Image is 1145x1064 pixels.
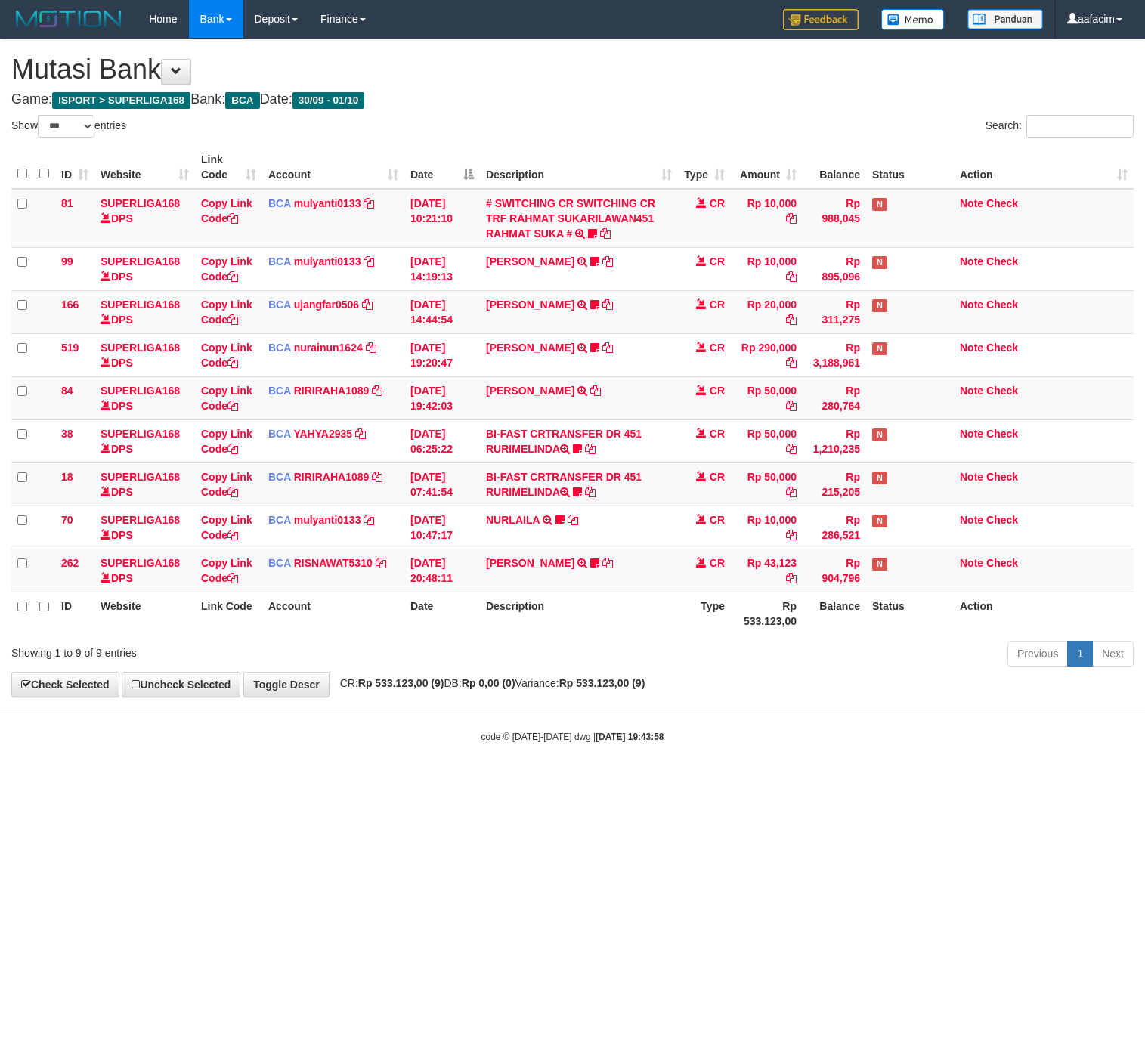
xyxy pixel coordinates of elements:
[960,255,983,268] a: Note
[94,592,195,635] th: Website
[872,515,887,527] span: Has Note
[786,486,797,498] a: Copy Rp 50,000 to clipboard
[404,376,480,419] td: [DATE] 19:42:03
[480,419,678,462] td: BI-FAST CRTRANSFER DR 451 RURIMELINDA
[364,255,374,268] a: Copy mulyanti0133 to clipboard
[38,115,94,138] select: Showentries
[362,298,373,311] a: Copy ujangfar0506 to clipboard
[872,256,887,269] span: Has Note
[803,376,866,419] td: Rp 280,764
[731,549,803,592] td: Rp 43,123
[1092,641,1134,667] a: Next
[122,672,240,697] a: Uncheck Selected
[803,592,866,635] th: Balance
[201,428,252,455] a: Copy Link Code
[11,115,126,138] label: Show entries
[960,298,983,311] a: Note
[786,443,797,455] a: Copy Rp 50,000 to clipboard
[404,333,480,376] td: [DATE] 19:20:47
[585,486,596,498] a: Copy BI-FAST CRTRANSFER DR 451 RURIMELINDA to clipboard
[94,189,195,248] td: DPS
[268,255,291,268] span: BCA
[731,146,803,189] th: Amount: activate to sort column ascending
[786,572,797,584] a: Copy Rp 43,123 to clipboard
[559,677,645,689] strong: Rp 533.123,00 (9)
[101,514,180,526] a: SUPERLIGA168
[94,290,195,333] td: DPS
[94,376,195,419] td: DPS
[292,92,365,109] span: 30/09 - 01/10
[486,255,574,268] a: [PERSON_NAME]
[364,514,374,526] a: Copy mulyanti0133 to clipboard
[710,298,725,311] span: CR
[731,247,803,290] td: Rp 10,000
[678,146,731,189] th: Type: activate to sort column ascending
[94,506,195,549] td: DPS
[195,146,262,189] th: Link Code: activate to sort column ascending
[101,197,180,209] a: SUPERLIGA168
[960,342,983,354] a: Note
[590,385,601,397] a: Copy INDIKA KAMAL FAHRU to clipboard
[866,592,954,635] th: Status
[61,342,79,354] span: 519
[61,428,73,440] span: 38
[710,255,725,268] span: CR
[201,342,252,369] a: Copy Link Code
[872,428,887,441] span: Has Note
[803,506,866,549] td: Rp 286,521
[731,290,803,333] td: Rp 20,000
[376,557,386,569] a: Copy RISNAWAT5310 to clipboard
[986,342,1018,354] a: Check
[986,298,1018,311] a: Check
[602,557,613,569] a: Copy YOSI EFENDI to clipboard
[404,146,480,189] th: Date: activate to sort column descending
[986,255,1018,268] a: Check
[52,92,190,109] span: ISPORT > SUPERLIGA168
[101,255,180,268] a: SUPERLIGA168
[333,677,645,689] span: CR: DB: Variance:
[404,247,480,290] td: [DATE] 14:19:13
[486,298,574,311] a: [PERSON_NAME]
[480,146,678,189] th: Description: activate to sort column ascending
[101,342,180,354] a: SUPERLIGA168
[1007,641,1068,667] a: Previous
[61,197,73,209] span: 81
[786,529,797,541] a: Copy Rp 10,000 to clipboard
[268,342,291,354] span: BCA
[404,290,480,333] td: [DATE] 14:44:54
[803,247,866,290] td: Rp 895,096
[262,146,404,189] th: Account: activate to sort column ascending
[268,385,291,397] span: BCA
[268,514,291,526] span: BCA
[678,592,731,635] th: Type
[986,428,1018,440] a: Check
[480,592,678,635] th: Description
[967,9,1043,29] img: panduan.png
[293,428,352,440] a: YAHYA2935
[11,92,1134,107] h4: Game: Bank: Date:
[201,255,252,283] a: Copy Link Code
[372,471,382,483] a: Copy RIRIRAHA1089 to clipboard
[61,298,79,311] span: 166
[600,227,611,240] a: Copy # SWITCHING CR SWITCHING CR TRF RAHMAT SUKARILAWAN451 RAHMAT SUKA # to clipboard
[294,514,361,526] a: mulyanti0133
[364,197,374,209] a: Copy mulyanti0133 to clipboard
[268,557,291,569] span: BCA
[710,197,725,209] span: CR
[710,428,725,440] span: CR
[585,443,596,455] a: Copy BI-FAST CRTRANSFER DR 451 RURIMELINDA to clipboard
[731,376,803,419] td: Rp 50,000
[602,255,613,268] a: Copy MUHAMMAD REZA to clipboard
[101,298,180,311] a: SUPERLIGA168
[201,385,252,412] a: Copy Link Code
[731,592,803,635] th: Rp 533.123,00
[201,514,252,541] a: Copy Link Code
[710,342,725,354] span: CR
[294,255,361,268] a: mulyanti0133
[731,189,803,248] td: Rp 10,000
[94,549,195,592] td: DPS
[786,400,797,412] a: Copy Rp 50,000 to clipboard
[201,557,252,584] a: Copy Link Code
[101,385,180,397] a: SUPERLIGA168
[872,558,887,571] span: Has Note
